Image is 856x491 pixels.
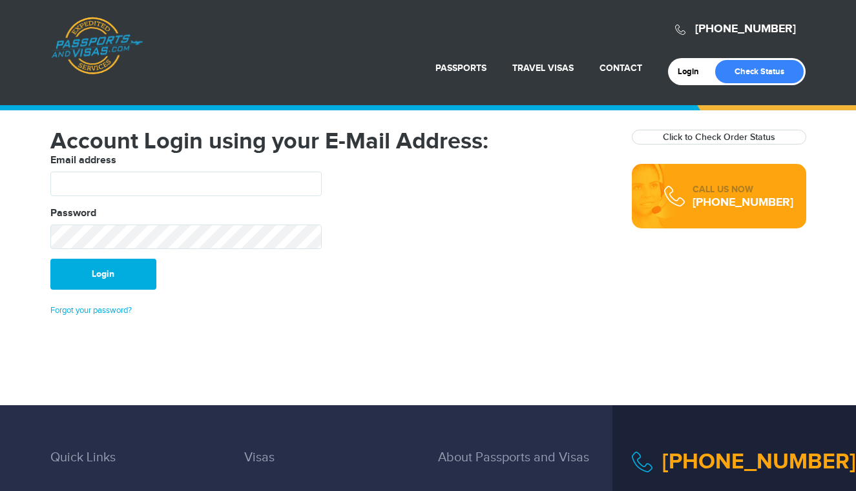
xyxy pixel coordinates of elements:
a: Passports & [DOMAIN_NAME] [51,17,143,75]
a: Passports [435,63,486,74]
h3: Quick Links [50,450,225,484]
button: Login [50,259,156,290]
a: Login [678,66,708,77]
h1: Account Login using your E-Mail Address: [50,130,612,153]
h3: Visas [244,450,419,484]
div: [PHONE_NUMBER] [693,196,793,209]
a: [PHONE_NUMBER] [695,22,796,36]
div: CALL US NOW [693,183,793,196]
h3: About Passports and Visas [438,450,612,484]
a: [PHONE_NUMBER] [662,448,856,475]
label: Email address [50,153,116,168]
a: Contact [600,63,642,74]
a: Check Status [715,60,804,83]
a: Forgot your password? [50,305,132,316]
label: Password [50,206,96,221]
a: Travel Visas [512,63,574,74]
a: Click to Check Order Status [663,132,775,143]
